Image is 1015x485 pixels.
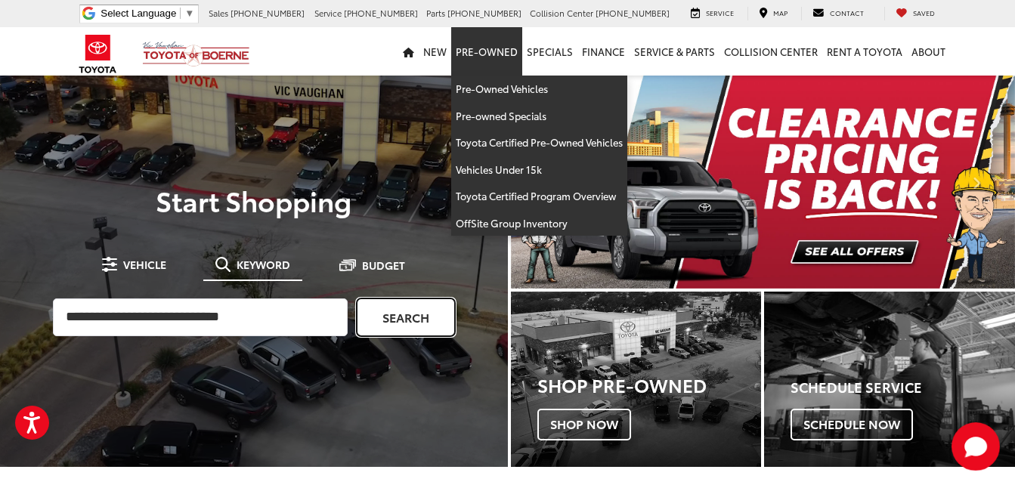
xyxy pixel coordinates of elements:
a: Home [398,27,419,76]
span: Parts [426,7,445,19]
span: Select Language [101,8,176,19]
span: Service [706,8,734,17]
a: About [907,27,950,76]
a: Specials [522,27,577,76]
a: Search [357,298,455,336]
a: Vehicles Under 15k [451,156,627,184]
a: Toyota Certified Pre-Owned Vehicles [451,129,627,156]
a: Collision Center [719,27,822,76]
button: Toggle Chat Window [952,422,1000,471]
a: Toyota Certified Program Overview [451,183,627,210]
span: Collision Center [530,7,593,19]
span: ​ [180,8,181,19]
a: Schedule Service Schedule Now [764,292,1015,467]
a: Service [679,7,745,20]
a: Map [747,7,799,20]
a: Pre-Owned Vehicles [451,76,627,103]
div: Toyota [764,292,1015,467]
a: Pre-owned Specials [451,103,627,130]
span: Sales [209,7,228,19]
span: Keyword [237,259,290,270]
div: Toyota [511,292,762,467]
span: Schedule Now [791,409,913,440]
span: [PHONE_NUMBER] [344,7,418,19]
a: OffSite Group Inventory [451,210,627,236]
span: [PHONE_NUMBER] [447,7,521,19]
span: Budget [362,260,405,270]
span: Map [773,8,788,17]
span: [PHONE_NUMBER] [231,7,305,19]
h3: Shop Pre-Owned [537,375,762,394]
span: [PHONE_NUMBER] [596,7,670,19]
span: Vehicle [123,259,166,270]
span: Saved [913,8,935,17]
a: Rent a Toyota [822,27,907,76]
button: Click to view next picture. [939,106,1015,258]
span: ▼ [184,8,194,19]
span: Shop Now [537,409,631,440]
a: Finance [577,27,630,76]
p: Start Shopping [32,185,476,215]
a: New [419,27,451,76]
a: My Saved Vehicles [884,7,946,20]
a: Shop Pre-Owned Shop Now [511,292,762,467]
svg: Start Chat [952,422,1000,471]
a: Select Language​ [101,8,194,19]
img: Toyota [70,29,126,79]
a: Service & Parts: Opens in a new tab [630,27,719,76]
a: Contact [801,7,875,20]
span: Service [314,7,342,19]
img: Vic Vaughan Toyota of Boerne [142,41,250,67]
a: Pre-Owned [451,27,522,76]
span: Contact [830,8,864,17]
h4: Schedule Service [791,380,1015,395]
